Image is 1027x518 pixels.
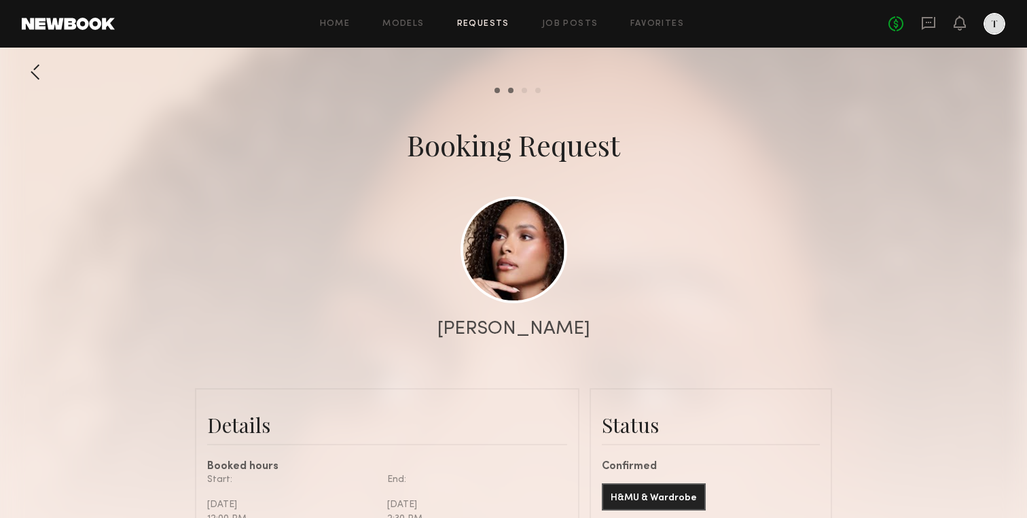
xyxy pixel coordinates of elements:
[320,20,350,29] a: Home
[207,472,377,487] div: Start:
[630,20,684,29] a: Favorites
[602,483,706,511] button: H&MU & Wardrobe
[207,498,377,512] div: [DATE]
[457,20,509,29] a: Requests
[387,472,557,487] div: End:
[207,411,567,438] div: Details
[387,498,557,512] div: [DATE]
[542,20,598,29] a: Job Posts
[407,126,620,164] div: Booking Request
[382,20,424,29] a: Models
[207,462,567,472] div: Booked hours
[602,462,820,472] div: Confirmed
[602,411,820,438] div: Status
[437,320,590,339] div: [PERSON_NAME]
